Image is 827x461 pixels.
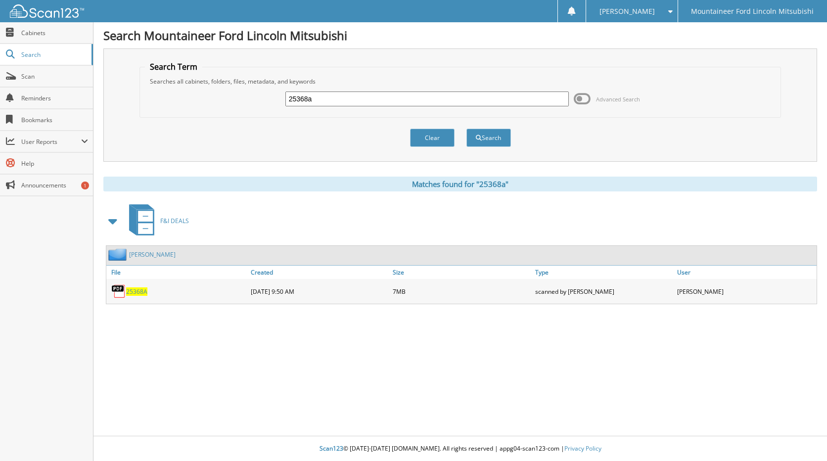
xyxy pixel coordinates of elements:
span: Bookmarks [21,116,88,124]
a: User [675,266,817,279]
span: Reminders [21,94,88,102]
div: Matches found for "25368a" [103,177,817,191]
h1: Search Mountaineer Ford Lincoln Mitsubishi [103,27,817,44]
div: [DATE] 9:50 AM [248,281,390,301]
span: Search [21,50,87,59]
span: Scan123 [320,444,343,453]
a: Privacy Policy [564,444,601,453]
a: Created [248,266,390,279]
span: Advanced Search [596,95,640,103]
a: 25368A [126,287,147,296]
span: Mountaineer Ford Lincoln Mitsubishi [691,8,814,14]
div: Searches all cabinets, folders, files, metadata, and keywords [145,77,776,86]
span: F&I DEALS [160,217,189,225]
iframe: Chat Widget [778,414,827,461]
span: Scan [21,72,88,81]
div: 1 [81,182,89,189]
span: Announcements [21,181,88,189]
div: scanned by [PERSON_NAME] [533,281,675,301]
span: Help [21,159,88,168]
a: File [106,266,248,279]
img: PDF.png [111,284,126,299]
div: [PERSON_NAME] [675,281,817,301]
legend: Search Term [145,61,202,72]
a: Type [533,266,675,279]
img: folder2.png [108,248,129,261]
span: User Reports [21,138,81,146]
span: Cabinets [21,29,88,37]
button: Clear [410,129,455,147]
a: F&I DEALS [123,201,189,240]
img: scan123-logo-white.svg [10,4,84,18]
button: Search [466,129,511,147]
div: 7MB [390,281,532,301]
div: © [DATE]-[DATE] [DOMAIN_NAME]. All rights reserved | appg04-scan123-com | [93,437,827,461]
span: [PERSON_NAME] [599,8,655,14]
a: Size [390,266,532,279]
a: [PERSON_NAME] [129,250,176,259]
